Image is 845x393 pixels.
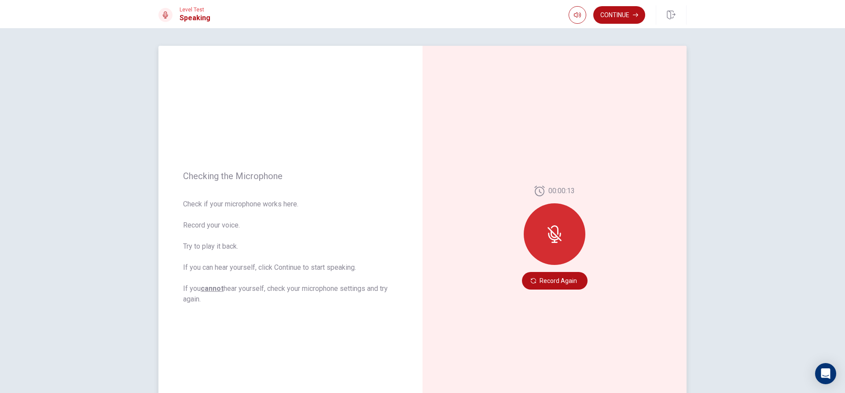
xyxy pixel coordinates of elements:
span: Check if your microphone works here. Record your voice. Try to play it back. If you can hear your... [183,199,398,305]
h1: Speaking [180,13,210,23]
span: Level Test [180,7,210,13]
button: Continue [593,6,645,24]
u: cannot [201,284,224,293]
div: Open Intercom Messenger [815,363,836,384]
span: 00:00:13 [548,186,575,196]
span: Checking the Microphone [183,171,398,181]
button: Record Again [522,272,588,290]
